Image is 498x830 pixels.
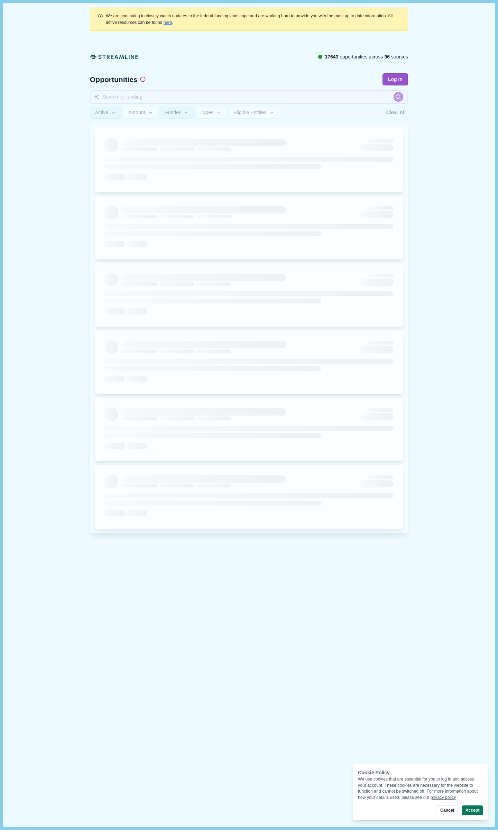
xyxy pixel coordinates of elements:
div: We use cookies that are essential for you to log in and access your account. These cookies are ne... [358,776,483,801]
span: Types [201,110,213,116]
span: Funder [165,110,180,116]
span: Opportunities [90,76,138,83]
button: Funder [160,107,194,119]
button: Log In [382,73,408,85]
button: Eligible Entities [228,107,280,119]
span: 17643 [325,54,338,60]
span: Active [95,110,108,116]
span: 96 [385,54,390,60]
span: Cookie Policy [358,770,390,775]
span: Eligible Entities [233,110,266,116]
button: Clear All [384,107,408,119]
button: Amount [123,107,159,119]
span: We are continuing to closely watch updates to the federal funding landscape and are working hard ... [106,13,393,25]
span: opportunities across sources [325,53,408,61]
input: Search for funding [90,90,408,104]
button: Types [195,107,227,119]
button: Accept [462,805,483,815]
div: . [106,13,400,26]
button: Active [90,107,122,119]
button: Cancel [436,805,458,815]
span: Amount [128,110,145,116]
a: here [164,20,172,25]
a: privacy policy [431,795,456,800]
